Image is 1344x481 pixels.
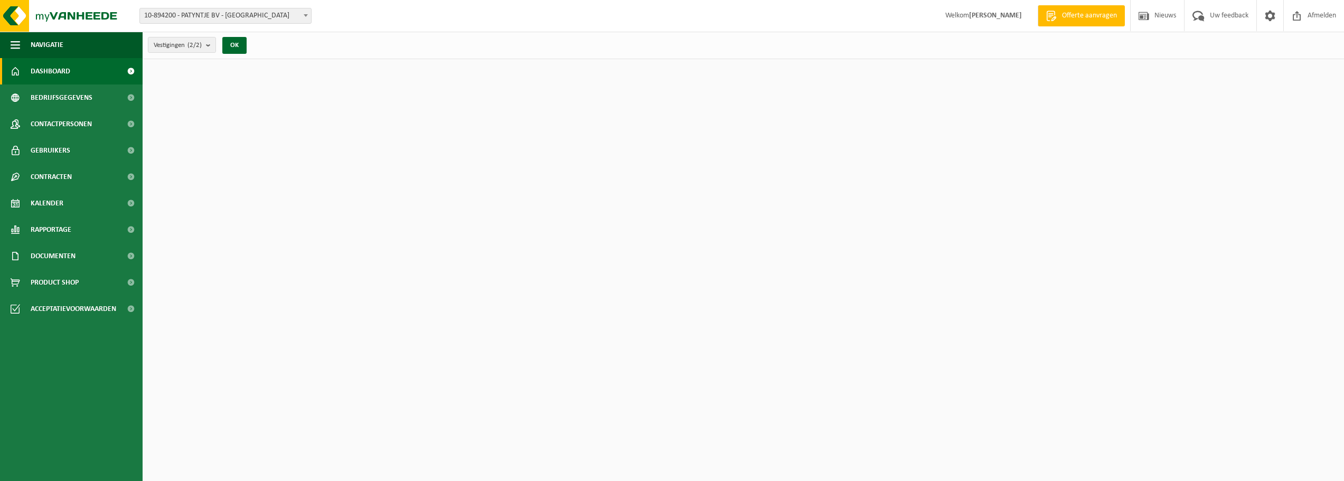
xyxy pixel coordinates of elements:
[139,8,312,24] span: 10-894200 - PATYNTJE BV - GENT
[222,37,247,54] button: OK
[31,84,92,111] span: Bedrijfsgegevens
[31,296,116,322] span: Acceptatievoorwaarden
[31,216,71,243] span: Rapportage
[140,8,311,23] span: 10-894200 - PATYNTJE BV - GENT
[31,137,70,164] span: Gebruikers
[31,243,76,269] span: Documenten
[148,37,216,53] button: Vestigingen(2/2)
[31,111,92,137] span: Contactpersonen
[31,164,72,190] span: Contracten
[1059,11,1120,21] span: Offerte aanvragen
[187,42,202,49] count: (2/2)
[31,32,63,58] span: Navigatie
[31,58,70,84] span: Dashboard
[31,269,79,296] span: Product Shop
[1038,5,1125,26] a: Offerte aanvragen
[969,12,1022,20] strong: [PERSON_NAME]
[154,37,202,53] span: Vestigingen
[31,190,63,216] span: Kalender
